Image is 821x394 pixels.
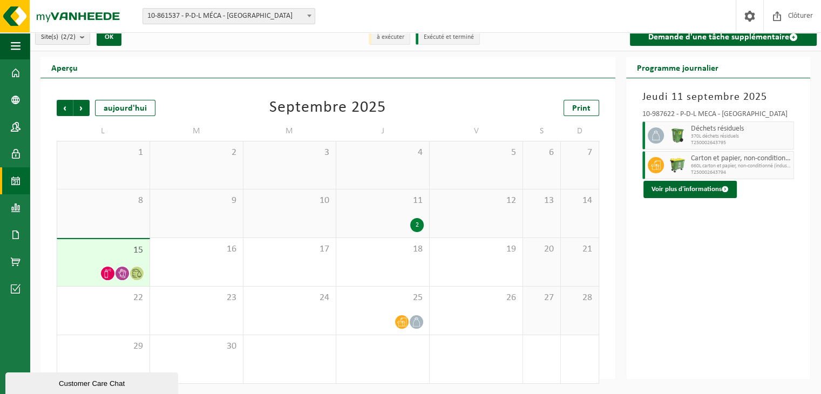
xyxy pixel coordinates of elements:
td: L [57,121,150,141]
count: (2/2) [61,33,76,40]
span: 18 [342,243,424,255]
h2: Programme journalier [626,57,729,78]
span: 14 [566,195,593,207]
span: 7 [566,147,593,159]
span: 24 [249,292,331,304]
span: Déchets résiduels [691,125,791,133]
td: D [561,121,599,141]
span: 3 [249,147,331,159]
span: 22 [63,292,144,304]
span: 4 [342,147,424,159]
span: 10-861537 - P-D-L MÉCA - FOSSES-LA-VILLE [143,9,315,24]
button: Voir plus d'informations [643,181,737,198]
span: 5 [435,147,517,159]
span: 370L déchets résiduels [691,133,791,140]
span: T250002643795 [691,140,791,146]
button: OK [97,29,121,46]
span: 6 [528,147,555,159]
td: M [150,121,243,141]
li: Exécuté et terminé [416,30,480,45]
span: 28 [566,292,593,304]
span: 17 [249,243,331,255]
span: Carton et papier, non-conditionné (industriel) [691,154,791,163]
iframe: chat widget [5,370,180,394]
span: T250002643794 [691,169,791,176]
td: S [523,121,561,141]
li: à exécuter [369,30,410,45]
img: WB-0370-HPE-GN-50 [669,127,686,144]
span: 21 [566,243,593,255]
h2: Aperçu [40,57,89,78]
span: 15 [63,244,144,256]
span: 12 [435,195,517,207]
span: 27 [528,292,555,304]
span: 13 [528,195,555,207]
span: 25 [342,292,424,304]
span: Précédent [57,100,73,116]
span: 23 [155,292,238,304]
span: 19 [435,243,517,255]
span: 11 [342,195,424,207]
span: 10-861537 - P-D-L MÉCA - FOSSES-LA-VILLE [143,8,315,24]
a: Print [564,100,599,116]
span: 8 [63,195,144,207]
span: Print [572,104,591,113]
td: J [336,121,430,141]
div: 2 [410,218,424,232]
img: WB-0660-HPE-GN-50 [669,157,686,173]
td: M [243,121,337,141]
span: 26 [435,292,517,304]
span: Site(s) [41,29,76,45]
div: Septembre 2025 [269,100,386,116]
span: 660L carton et papier, non-conditionné (industriel) [691,163,791,169]
td: V [430,121,523,141]
span: 9 [155,195,238,207]
h3: Jeudi 11 septembre 2025 [642,89,795,105]
span: 30 [155,341,238,352]
span: 29 [63,341,144,352]
a: Demande d'une tâche supplémentaire [630,29,817,46]
div: 10-987622 - P-D-L MÉCA - [GEOGRAPHIC_DATA] [642,111,795,121]
span: Suivant [73,100,90,116]
span: 10 [249,195,331,207]
button: Site(s)(2/2) [35,29,90,45]
div: aujourd'hui [95,100,155,116]
span: 1 [63,147,144,159]
span: 2 [155,147,238,159]
span: 16 [155,243,238,255]
span: 20 [528,243,555,255]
